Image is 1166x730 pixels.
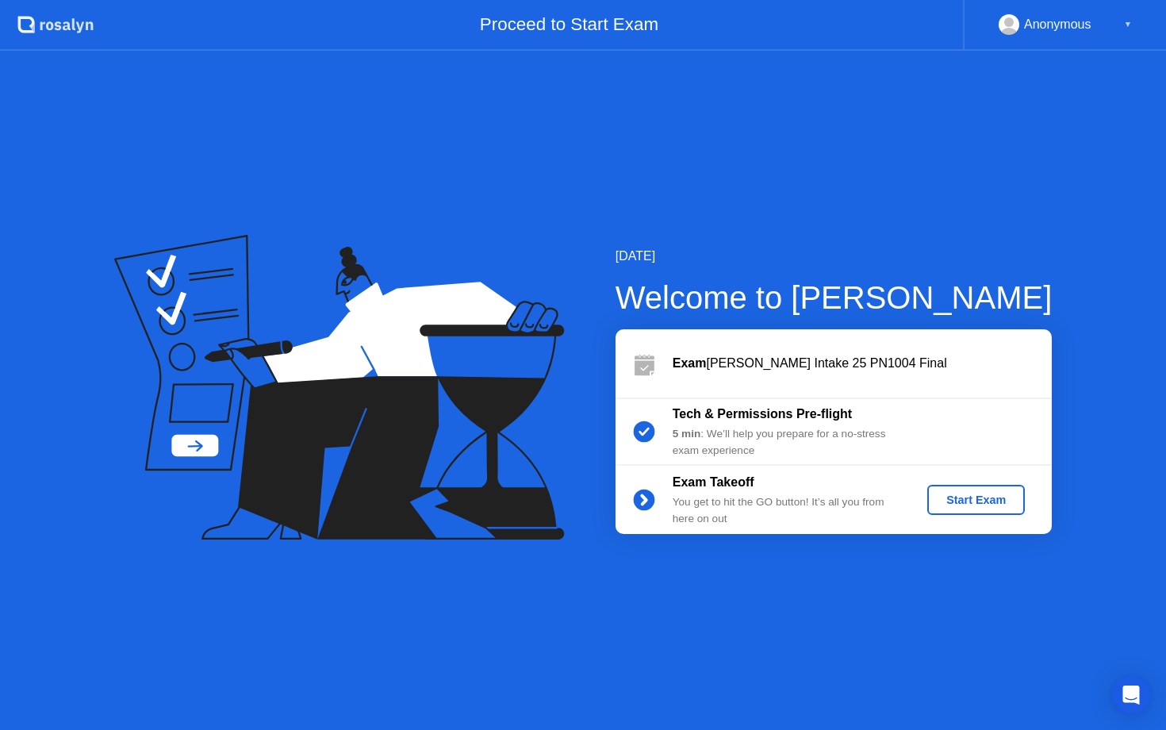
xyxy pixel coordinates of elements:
[673,356,707,370] b: Exam
[934,494,1018,506] div: Start Exam
[1024,14,1091,35] div: Anonymous
[673,354,1052,373] div: [PERSON_NAME] Intake 25 PN1004 Final
[616,247,1053,266] div: [DATE]
[1124,14,1132,35] div: ▼
[673,475,754,489] b: Exam Takeoff
[1112,676,1150,714] div: Open Intercom Messenger
[673,426,901,459] div: : We’ll help you prepare for a no-stress exam experience
[616,274,1053,321] div: Welcome to [PERSON_NAME]
[673,407,852,421] b: Tech & Permissions Pre-flight
[673,494,901,527] div: You get to hit the GO button! It’s all you from here on out
[673,428,701,440] b: 5 min
[927,485,1025,515] button: Start Exam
